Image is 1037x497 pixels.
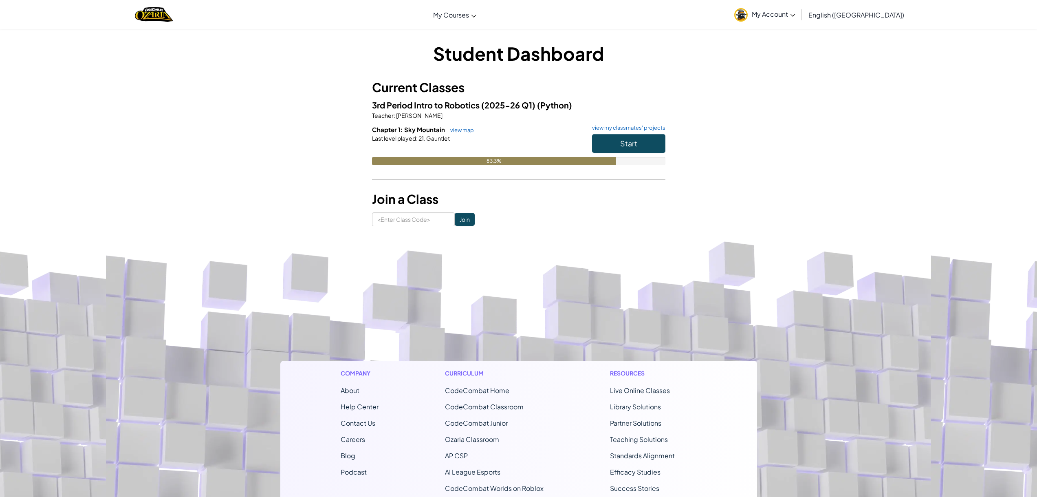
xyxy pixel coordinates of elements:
[429,4,480,26] a: My Courses
[418,135,425,142] span: 21.
[808,11,904,19] span: English ([GEOGRAPHIC_DATA])
[372,190,665,208] h3: Join a Class
[445,435,499,444] a: Ozaria Classroom
[445,451,468,460] a: AP CSP
[372,135,416,142] span: Last level played
[395,112,443,119] span: [PERSON_NAME]
[734,8,748,22] img: avatar
[372,41,665,66] h1: Student Dashboard
[372,157,616,165] div: 83.3%
[372,212,455,226] input: <Enter Class Code>
[537,100,572,110] span: (Python)
[372,126,446,133] span: Chapter 1: Sky Mountain
[610,451,675,460] a: Standards Alignment
[341,451,355,460] a: Blog
[730,2,799,27] a: My Account
[372,78,665,97] h3: Current Classes
[341,468,367,476] a: Podcast
[445,468,500,476] a: AI League Esports
[610,419,661,427] a: Partner Solutions
[445,369,544,378] h1: Curriculum
[592,134,665,153] button: Start
[445,402,524,411] a: CodeCombat Classroom
[341,402,379,411] a: Help Center
[425,135,450,142] span: Gauntlet
[341,419,375,427] span: Contact Us
[433,11,469,19] span: My Courses
[372,112,394,119] span: Teacher
[610,369,697,378] h1: Resources
[372,100,537,110] span: 3rd Period Intro to Robotics (2025-26 Q1)
[135,6,173,23] a: Ozaria by CodeCombat logo
[455,213,475,226] input: Join
[610,402,661,411] a: Library Solutions
[446,127,474,133] a: view map
[445,484,544,493] a: CodeCombat Worlds on Roblox
[610,468,661,476] a: Efficacy Studies
[445,386,509,395] span: CodeCombat Home
[610,484,659,493] a: Success Stories
[588,125,665,130] a: view my classmates' projects
[135,6,173,23] img: Home
[804,4,908,26] a: English ([GEOGRAPHIC_DATA])
[445,419,508,427] a: CodeCombat Junior
[341,435,365,444] a: Careers
[394,112,395,119] span: :
[416,135,418,142] span: :
[752,10,795,18] span: My Account
[341,369,379,378] h1: Company
[620,139,637,148] span: Start
[610,435,668,444] a: Teaching Solutions
[341,386,359,395] a: About
[610,386,670,395] a: Live Online Classes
